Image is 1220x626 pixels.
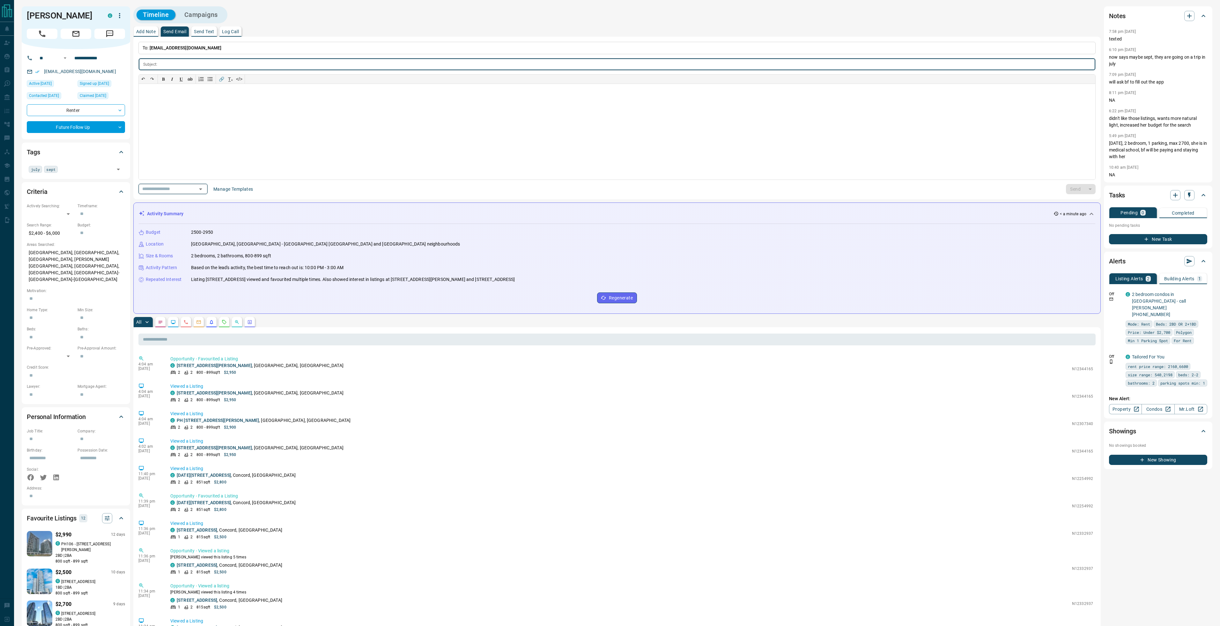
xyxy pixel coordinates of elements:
[55,579,60,583] div: condos.ca
[177,362,344,369] p: , [GEOGRAPHIC_DATA], [GEOGRAPHIC_DATA]
[177,472,296,479] p: , Concord, [GEOGRAPHIC_DATA]
[138,42,1096,54] p: To:
[80,80,109,87] span: Signed up [DATE]
[190,479,193,485] p: 2
[27,384,74,389] p: Lawyer:
[180,77,183,82] span: 𝐔
[177,417,351,424] p: , [GEOGRAPHIC_DATA], [GEOGRAPHIC_DATA]
[111,532,125,537] p: 12 days
[158,320,163,325] svg: Notes
[1198,276,1201,281] p: 1
[186,75,195,84] button: ab
[27,567,125,596] a: Favourited listing$2,50010 dayscondos.ca[STREET_ADDRESS]1BD |2BA800 sqft - 899 sqft
[1072,448,1093,454] p: N12344165
[78,92,125,101] div: Sat May 31 2025
[27,530,125,564] a: Favourited listing$2,99012 dayscondos.caPH106 - [STREET_ADDRESS][PERSON_NAME]2BD |2BA800 sqft - 8...
[55,611,60,615] div: condos.ca
[226,75,235,84] button: T̲ₓ
[138,449,161,453] p: [DATE]
[217,75,226,84] button: 🔗
[1115,276,1143,281] p: Listing Alerts
[1109,221,1207,230] p: No pending tasks
[27,513,77,523] h2: Favourite Listings
[170,356,1093,362] p: Opportunity - Favourited a Listing
[136,29,156,34] p: Add Note
[138,504,161,508] p: [DATE]
[78,447,125,453] p: Possession Date:
[178,534,180,540] p: 1
[27,144,125,160] div: Tags
[224,370,236,375] p: $2,950
[1174,337,1192,344] span: For Rent
[178,604,180,610] p: 1
[1174,404,1207,414] a: Mr.Loft
[138,366,161,371] p: [DATE]
[170,548,1093,554] p: Opportunity - Viewed a listing
[1109,8,1207,24] div: Notes
[27,242,125,247] p: Areas Searched:
[1072,476,1093,482] p: N12254992
[196,569,210,575] p: 815 sqft
[27,428,74,434] p: Job Title:
[1156,321,1196,327] span: Beds: 2BD OR 2+1BD
[1109,359,1113,364] svg: Push Notification Only
[183,320,189,325] svg: Calls
[1109,140,1207,160] p: [DATE], 2 bedroom, 1 parking, max 2700, she is in medical school, bf will be paying and staying w...
[196,397,220,403] p: 800 - 899 sqft
[191,241,460,247] p: [GEOGRAPHIC_DATA], [GEOGRAPHIC_DATA] - [GEOGRAPHIC_DATA] [GEOGRAPHIC_DATA] and [GEOGRAPHIC_DATA] ...
[224,397,236,403] p: $2,950
[1109,115,1207,129] p: didn't like those listings, wants more natural light, increased her budget for the search
[1109,254,1207,269] div: Alerts
[222,320,227,325] svg: Requests
[247,320,252,325] svg: Agent Actions
[214,534,226,540] p: $2,500
[1072,566,1093,571] p: N12332937
[222,29,239,34] p: Log Call
[29,92,59,99] span: Contacted [DATE]
[139,208,1095,220] div: Activity Summary< a minute ago
[139,75,148,84] button: ↶
[1147,276,1150,281] p: 2
[61,54,69,62] button: Open
[138,421,161,426] p: [DATE]
[196,479,210,485] p: 851 sqft
[80,92,106,99] span: Claimed [DATE]
[138,527,161,531] p: 11:36 pm
[17,600,63,626] img: Favourited listing
[27,187,48,197] h2: Criteria
[190,424,193,430] p: 2
[35,70,40,74] svg: Email Verified
[1109,165,1138,170] p: 10:40 am [DATE]
[1120,210,1138,215] p: Pending
[177,598,217,603] a: [STREET_ADDRESS]
[55,600,71,608] p: $2,700
[224,452,236,458] p: $2,950
[1072,421,1093,427] p: N12307340
[114,165,123,174] button: Open
[178,479,180,485] p: 2
[191,264,344,271] p: Based on the lead's activity, the best time to reach out is: 10:00 PM - 3:00 AM
[177,473,231,478] a: [DATE][STREET_ADDRESS]
[1072,394,1093,399] p: N12344165
[206,75,215,84] button: Bullet list
[81,515,85,522] p: 12
[190,569,193,575] p: 2
[178,507,180,512] p: 2
[138,476,161,481] p: [DATE]
[177,445,344,451] p: , [GEOGRAPHIC_DATA], [GEOGRAPHIC_DATA]
[27,184,125,199] div: Criteria
[177,597,282,604] p: , Concord, [GEOGRAPHIC_DATA]
[214,604,226,610] p: $2,500
[177,418,259,423] a: PH [STREET_ADDRESS][PERSON_NAME]
[148,75,157,84] button: ↷
[1178,372,1198,378] span: beds: 2-2
[178,370,180,375] p: 2
[138,362,161,366] p: 4:04 am
[178,397,180,403] p: 2
[177,390,252,395] a: [STREET_ADDRESS][PERSON_NAME]
[146,241,164,247] p: Location
[170,589,1093,595] p: [PERSON_NAME] viewed this listing 4 times
[1109,48,1136,52] p: 6:10 pm [DATE]
[138,589,161,593] p: 11:34 pm
[138,593,161,598] p: [DATE]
